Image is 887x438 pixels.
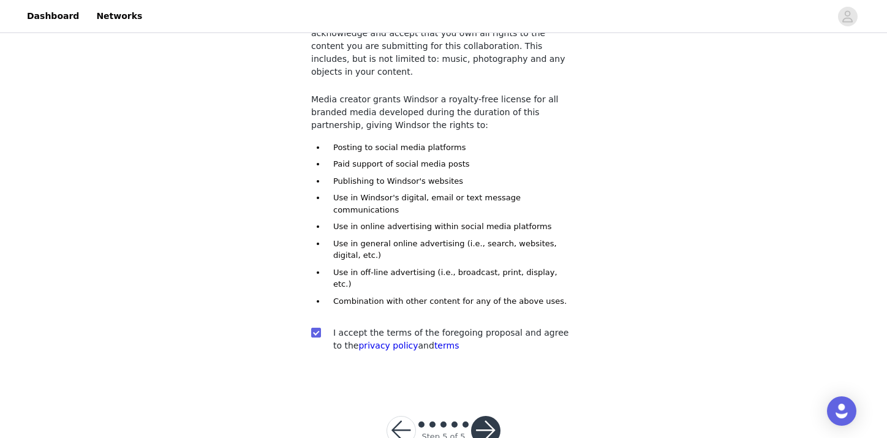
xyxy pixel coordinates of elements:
[326,142,576,154] li: Posting to social media platforms
[311,14,576,78] p: You must agree to these content rights to participate. You acknowledge and accept that you own al...
[842,7,853,26] div: avatar
[20,2,86,30] a: Dashboard
[827,396,856,426] div: Open Intercom Messenger
[358,341,418,350] a: privacy policy
[326,238,576,262] li: Use in general online advertising (i.e., search, websites, digital, etc.)
[326,221,576,233] li: Use in online advertising within social media platforms
[333,328,568,350] span: I accept the terms of the foregoing proposal and agree to the and
[311,93,576,132] p: Media creator grants Windsor a royalty-free license for all branded media developed during the du...
[326,175,576,187] li: Publishing to Windsor's websites
[89,2,149,30] a: Networks
[326,158,576,170] li: Paid support of social media posts
[326,192,576,216] li: Use in Windsor's digital, email or text message communications
[326,266,576,290] li: Use in off-line advertising (i.e., broadcast, print, display, etc.)
[434,341,459,350] a: terms
[326,295,576,308] li: Combination with other content for any of the above uses.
